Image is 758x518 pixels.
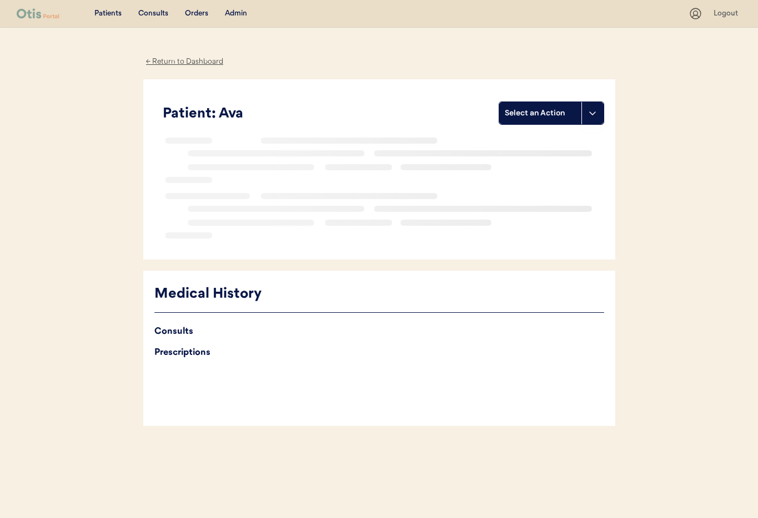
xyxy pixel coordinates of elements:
div: Consults [154,324,604,339]
div: Logout [714,8,741,19]
div: Medical History [154,284,604,305]
div: Prescriptions [154,345,604,360]
div: Select an Action [505,108,576,119]
div: Patients [94,8,122,19]
div: ← Return to Dashboard [143,55,227,68]
div: Patient: Ava [163,104,499,125]
div: Consults [138,8,168,19]
div: Orders [185,8,208,19]
div: Admin [225,8,247,19]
